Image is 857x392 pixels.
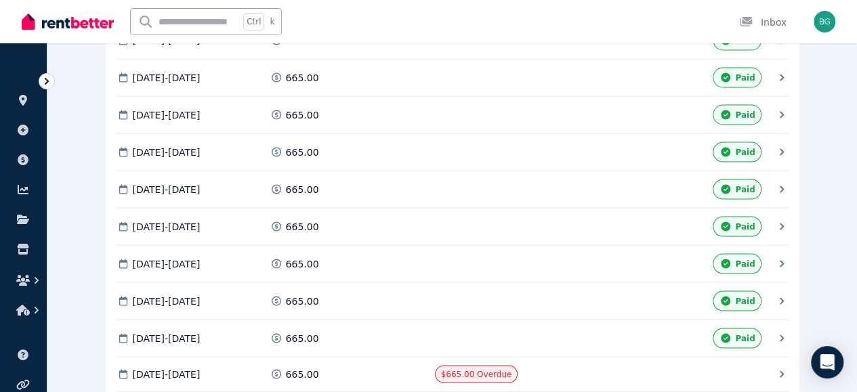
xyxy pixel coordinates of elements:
[286,294,319,307] span: 665.00
[735,332,755,343] span: Paid
[133,70,201,84] span: [DATE] - [DATE]
[286,145,319,158] span: 665.00
[814,11,835,32] img: Behrouz Gholami
[133,367,201,380] span: [DATE] - [DATE]
[22,12,114,32] img: RentBetter
[286,331,319,345] span: 665.00
[286,182,319,196] span: 665.00
[735,221,755,232] span: Paid
[133,257,201,270] span: [DATE] - [DATE]
[243,13,264,30] span: Ctrl
[270,16,274,27] span: k
[441,369,512,378] span: $665.00 Overdue
[739,16,787,29] div: Inbox
[735,109,755,120] span: Paid
[735,72,755,83] span: Paid
[811,346,843,378] div: Open Intercom Messenger
[735,146,755,157] span: Paid
[735,295,755,306] span: Paid
[133,145,201,158] span: [DATE] - [DATE]
[286,257,319,270] span: 665.00
[133,108,201,121] span: [DATE] - [DATE]
[133,182,201,196] span: [DATE] - [DATE]
[735,183,755,194] span: Paid
[286,108,319,121] span: 665.00
[133,294,201,307] span: [DATE] - [DATE]
[286,219,319,233] span: 665.00
[286,367,319,380] span: 665.00
[133,219,201,233] span: [DATE] - [DATE]
[735,258,755,269] span: Paid
[286,70,319,84] span: 665.00
[133,331,201,345] span: [DATE] - [DATE]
